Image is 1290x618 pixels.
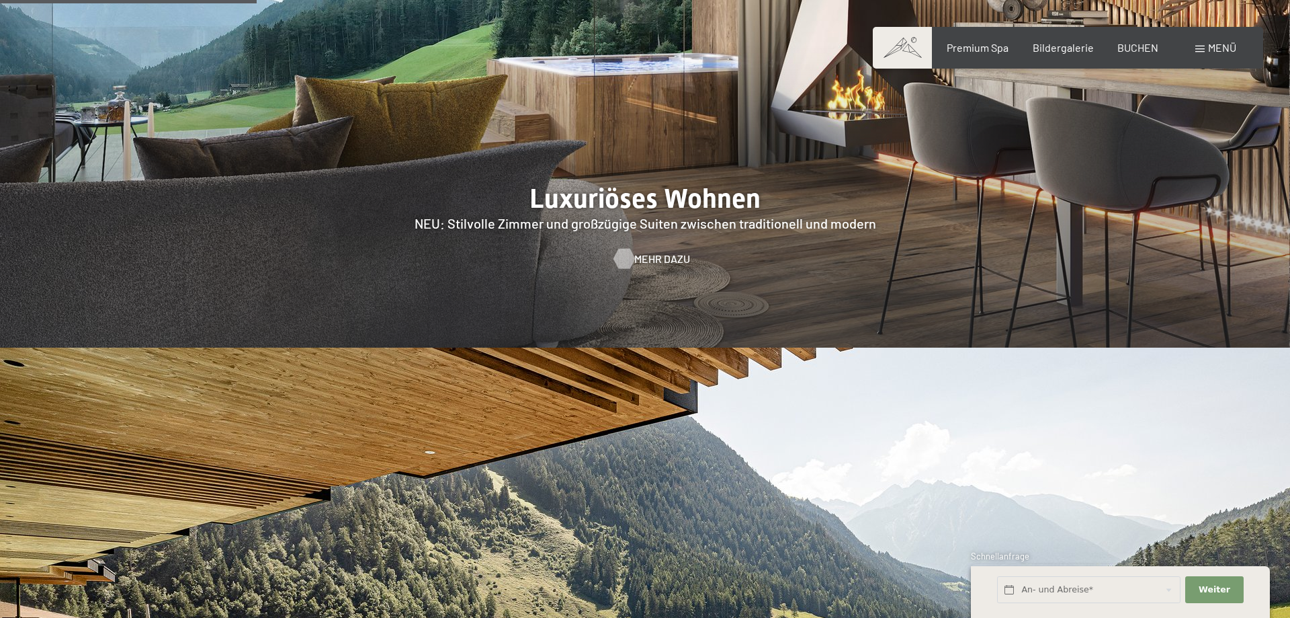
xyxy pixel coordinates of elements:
span: Mehr dazu [634,252,690,266]
button: Weiter [1185,576,1243,604]
a: Premium Spa [947,41,1008,54]
span: Weiter [1199,584,1230,596]
a: Bildergalerie [1033,41,1094,54]
span: Menü [1208,41,1236,54]
a: Mehr dazu [614,252,677,266]
a: BUCHEN [1117,41,1158,54]
span: Schnellanfrage [971,551,1029,562]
